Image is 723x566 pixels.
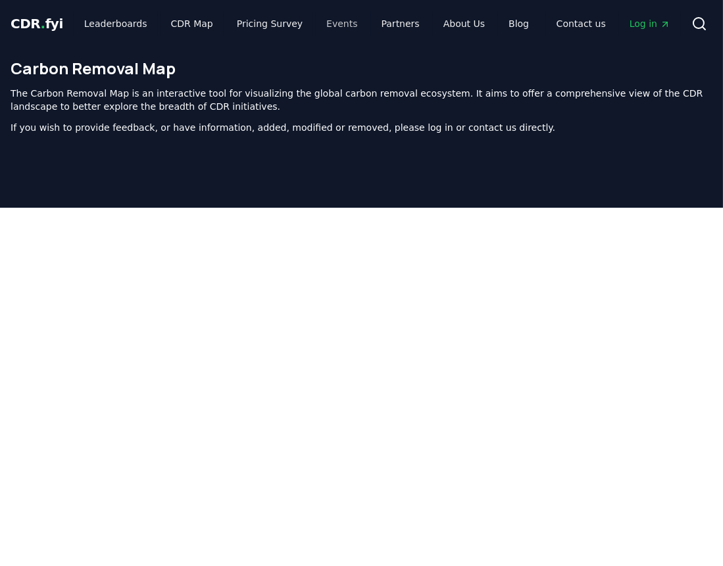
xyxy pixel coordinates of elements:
[161,12,224,35] a: CDR Map
[226,12,313,35] a: Pricing Survey
[371,12,430,35] a: Partners
[74,12,539,35] nav: Main
[11,87,712,113] p: The Carbon Removal Map is an interactive tool for visualizing the global carbon removal ecosystem...
[41,16,45,32] span: .
[546,12,616,35] a: Contact us
[498,12,539,35] a: Blog
[433,12,495,35] a: About Us
[546,12,681,35] nav: Main
[316,12,368,35] a: Events
[11,14,63,33] a: CDR.fyi
[11,58,712,79] h1: Carbon Removal Map
[619,12,681,35] a: Log in
[11,121,712,134] p: If you wish to provide feedback, or have information, added, modified or removed, please log in o...
[11,16,63,32] span: CDR fyi
[630,17,670,30] span: Log in
[74,12,158,35] a: Leaderboards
